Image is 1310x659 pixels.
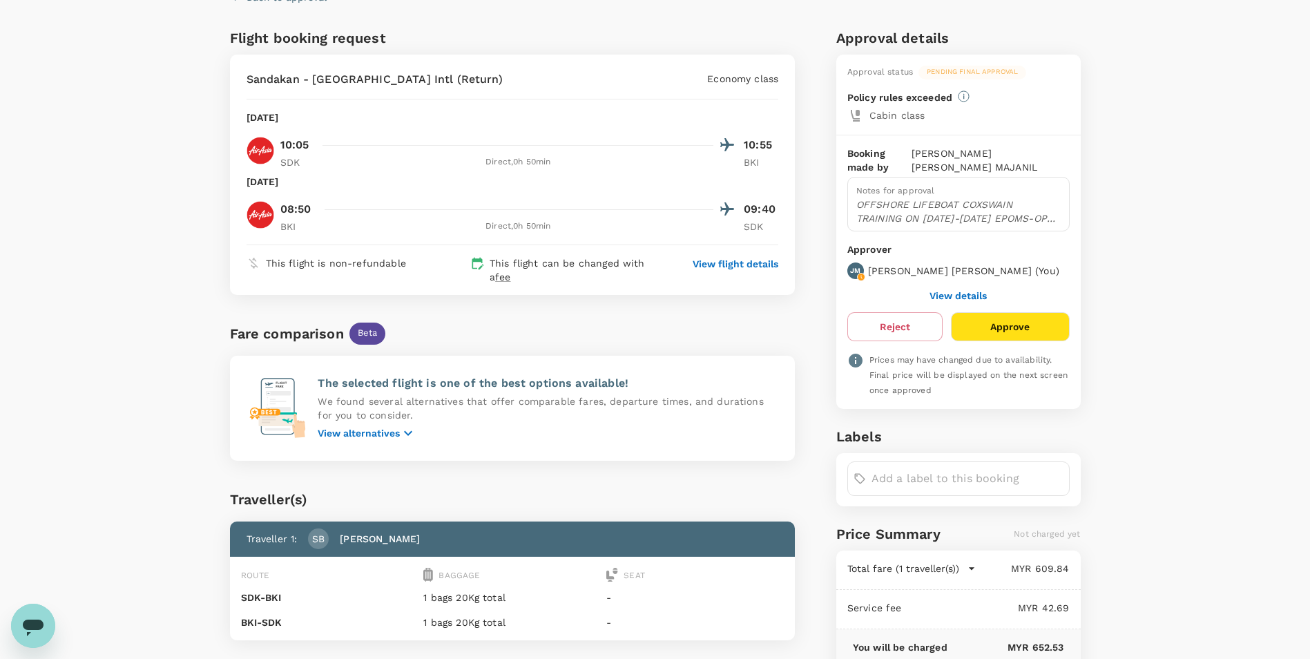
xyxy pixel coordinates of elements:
[247,71,503,88] p: Sandakan - [GEOGRAPHIC_DATA] Intl (Return)
[318,425,416,441] button: View alternatives
[847,90,952,104] p: Policy rules exceeded
[947,640,1064,654] p: MYR 652.53
[707,72,778,86] p: Economy class
[744,155,778,169] p: BKI
[606,591,784,604] p: -
[624,571,645,580] span: Seat
[868,264,1059,278] p: [PERSON_NAME] [PERSON_NAME] ( You )
[853,640,947,654] p: You will be charged
[230,323,344,345] div: Fare comparison
[349,327,386,340] span: Beta
[247,532,298,546] p: Traveller 1 :
[280,155,315,169] p: SDK
[847,66,913,79] div: Approval status
[323,220,714,233] div: Direct , 0h 50min
[280,137,309,153] p: 10:05
[929,290,987,301] button: View details
[495,271,510,283] span: fee
[423,615,601,629] p: 1 bags 20Kg total
[976,562,1070,575] p: MYR 609.84
[247,201,274,229] img: AK
[744,137,778,153] p: 10:55
[247,111,279,124] p: [DATE]
[247,175,279,189] p: [DATE]
[836,523,941,545] h6: Price Summary
[902,601,1070,615] p: MYR 42.69
[847,562,959,575] p: Total fare (1 traveller(s))
[266,256,406,270] p: This flight is non-refundable
[847,562,976,575] button: Total fare (1 traveller(s))
[693,257,778,271] button: View flight details
[869,355,1068,395] span: Prices may have changed due to availability. Final price will be displayed on the next screen onc...
[312,532,325,546] p: SB
[912,146,1070,174] p: [PERSON_NAME] [PERSON_NAME] MAJANIL
[247,137,274,164] img: AK
[744,201,778,218] p: 09:40
[847,146,912,174] p: Booking made by
[241,591,418,604] p: SDK - BKI
[241,615,418,629] p: BKI - SDK
[744,220,778,233] p: SDK
[850,266,860,276] p: JM
[847,242,1070,257] p: Approver
[318,426,400,440] p: View alternatives
[340,532,420,546] p: [PERSON_NAME]
[280,201,311,218] p: 08:50
[606,568,618,582] img: seat-icon
[439,571,480,580] span: Baggage
[856,198,1061,225] p: OFFSHORE LIFEBOAT COXSWAIN TRAINING ON [DATE]-[DATE] EPOMS-OPS-GKA-TRF/25-056 TAF-GKA-25-043 ** t...
[318,394,778,422] p: We found several alternatives that offer comparable fares, departure times, and durations for you...
[847,312,943,341] button: Reject
[836,426,1081,448] h6: Labels
[836,27,1081,49] h6: Approval details
[423,591,601,604] p: 1 bags 20Kg total
[847,601,902,615] p: Service fee
[230,488,796,510] div: Traveller(s)
[1014,529,1080,539] span: Not charged yet
[323,155,714,169] div: Direct , 0h 50min
[241,571,270,580] span: Route
[869,108,1070,122] p: Cabin class
[951,312,1069,341] button: Approve
[856,186,935,195] span: Notes for approval
[490,256,666,284] p: This flight can be changed with a
[871,468,1063,490] input: Add a label to this booking
[230,27,510,49] h6: Flight booking request
[280,220,315,233] p: BKI
[918,67,1026,77] span: Pending final approval
[11,604,55,648] iframe: Button to launch messaging window
[318,375,778,392] p: The selected flight is one of the best options available!
[423,568,433,582] img: baggage-icon
[606,615,784,629] p: -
